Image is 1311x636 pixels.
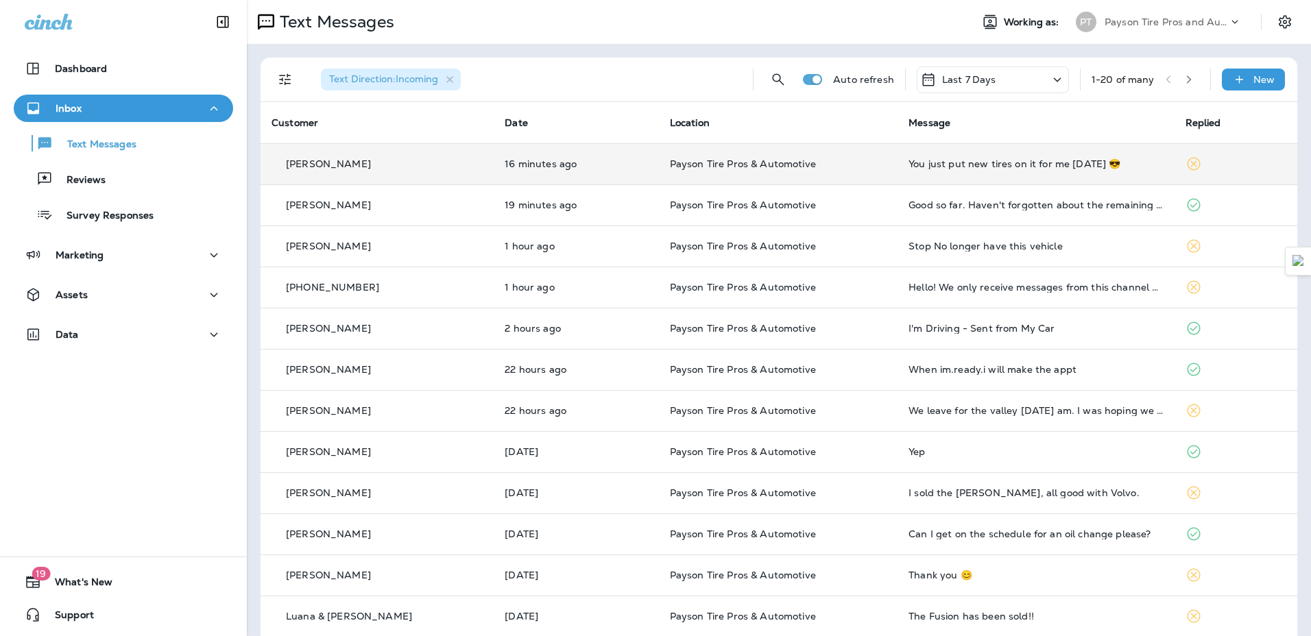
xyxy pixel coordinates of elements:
[1292,255,1305,267] img: Detect Auto
[670,528,816,540] span: Payson Tire Pros & Automotive
[670,610,816,622] span: Payson Tire Pros & Automotive
[14,568,233,596] button: 19What's New
[56,329,79,340] p: Data
[505,611,647,622] p: Aug 18, 2025 11:06 AM
[909,446,1163,457] div: Yep
[53,210,154,223] p: Survey Responses
[909,282,1163,293] div: Hello! We only receive messages from this channel during an active call. Please call our support ...
[286,528,371,539] p: [PERSON_NAME]
[14,601,233,628] button: Support
[909,117,950,129] span: Message
[1092,74,1155,85] div: 1 - 20 of many
[41,609,94,626] span: Support
[765,66,792,93] button: Search Messages
[833,74,894,85] p: Auto refresh
[909,364,1163,375] div: When im.ready.i will make the appt
[505,487,647,498] p: Aug 19, 2025 08:25 AM
[1253,74,1275,85] p: New
[1004,16,1062,28] span: Working as:
[14,129,233,158] button: Text Messages
[55,63,107,74] p: Dashboard
[286,570,371,580] p: [PERSON_NAME]
[909,570,1163,580] div: Thank you 😊
[670,240,816,252] span: Payson Tire Pros & Automotive
[909,405,1163,416] div: We leave for the valley tomorrow am. I was hoping we could get it done today. Back to Payson on S...
[14,200,233,229] button: Survey Responses
[286,199,371,210] p: [PERSON_NAME]
[942,74,996,85] p: Last 7 Days
[1105,16,1228,27] p: Payson Tire Pros and Automotive
[505,570,647,580] p: Aug 18, 2025 11:22 AM
[272,117,318,129] span: Customer
[286,487,371,498] p: [PERSON_NAME]
[670,487,816,499] span: Payson Tire Pros & Automotive
[56,289,88,300] p: Assets
[670,199,816,211] span: Payson Tire Pros & Automotive
[505,364,647,375] p: Aug 19, 2025 12:40 PM
[670,322,816,334] span: Payson Tire Pros & Automotive
[1076,12,1096,32] div: PT
[53,174,106,187] p: Reviews
[14,321,233,348] button: Data
[505,117,528,129] span: Date
[670,281,816,293] span: Payson Tire Pros & Automotive
[909,528,1163,539] div: Can I get on the schedule for an oil change please?
[505,158,647,169] p: Aug 20, 2025 10:28 AM
[670,404,816,417] span: Payson Tire Pros & Automotive
[204,8,242,36] button: Collapse Sidebar
[909,199,1163,210] div: Good so far. Haven't forgotten about the remaining deferred maintenance items but its been a busy...
[909,611,1163,622] div: The Fusion has been sold!!
[505,241,647,252] p: Aug 20, 2025 09:37 AM
[14,281,233,308] button: Assets
[56,103,82,114] p: Inbox
[505,323,647,334] p: Aug 20, 2025 08:16 AM
[909,241,1163,252] div: Stop No longer have this vehicle
[286,446,371,457] p: [PERSON_NAME]
[286,611,412,622] p: Luana & [PERSON_NAME]
[286,364,371,375] p: [PERSON_NAME]
[505,282,647,293] p: Aug 20, 2025 09:09 AM
[505,199,647,210] p: Aug 20, 2025 10:25 AM
[14,55,233,82] button: Dashboard
[321,69,461,90] div: Text Direction:Incoming
[670,445,816,458] span: Payson Tire Pros & Automotive
[286,323,371,334] p: [PERSON_NAME]
[329,73,438,85] span: Text Direction : Incoming
[670,158,816,170] span: Payson Tire Pros & Automotive
[286,405,371,416] p: [PERSON_NAME]
[286,241,371,252] p: [PERSON_NAME]
[286,282,379,293] p: [PHONE_NUMBER]
[56,249,104,260] p: Marketing
[53,138,136,151] p: Text Messages
[32,567,50,580] span: 19
[41,576,112,593] span: What's New
[14,95,233,122] button: Inbox
[909,158,1163,169] div: You just put new tires on it for me Aug. 4th 😎
[274,12,394,32] p: Text Messages
[272,66,299,93] button: Filters
[670,569,816,581] span: Payson Tire Pros & Automotive
[286,158,371,169] p: [PERSON_NAME]
[1186,117,1221,129] span: Replied
[14,241,233,269] button: Marketing
[909,487,1163,498] div: I sold the Morano, all good with Volvo.
[670,117,710,129] span: Location
[1273,10,1297,34] button: Settings
[505,405,647,416] p: Aug 19, 2025 12:36 PM
[14,164,233,193] button: Reviews
[505,446,647,457] p: Aug 19, 2025 09:08 AM
[909,323,1163,334] div: I'm Driving - Sent from My Car
[505,528,647,539] p: Aug 18, 2025 08:45 PM
[670,363,816,376] span: Payson Tire Pros & Automotive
